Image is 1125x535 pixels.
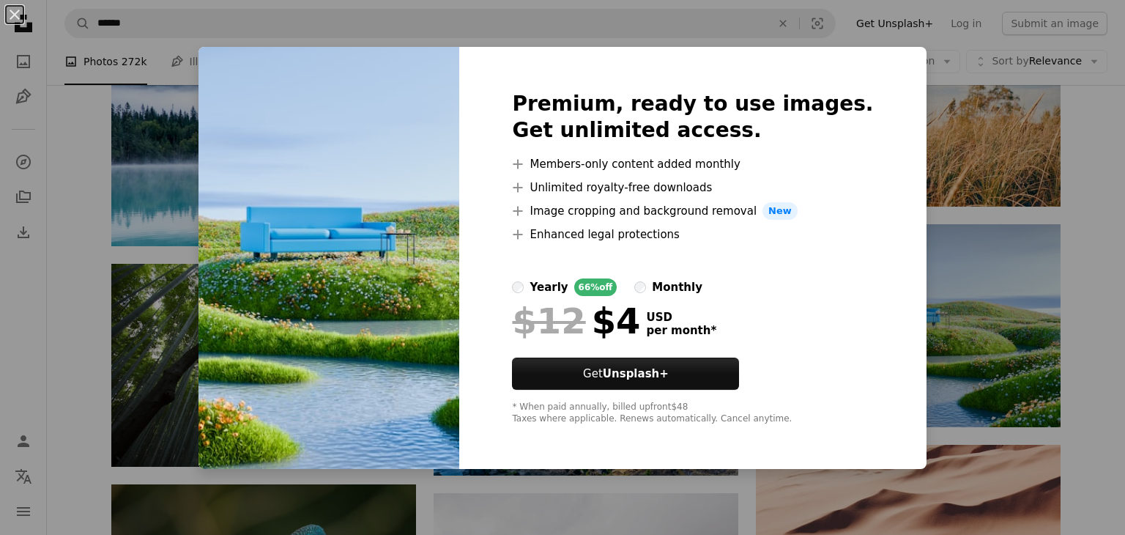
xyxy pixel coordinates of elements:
[512,402,873,425] div: * When paid annually, billed upfront $48 Taxes where applicable. Renews automatically. Cancel any...
[198,47,459,469] img: premium_photo-1710030733154-16b30a0f944f
[512,302,640,340] div: $4
[512,302,585,340] span: $12
[634,281,646,293] input: monthly
[512,202,873,220] li: Image cropping and background removal
[512,226,873,243] li: Enhanced legal protections
[652,278,702,296] div: monthly
[530,278,568,296] div: yearly
[512,155,873,173] li: Members-only content added monthly
[603,367,669,380] strong: Unsplash+
[646,311,716,324] span: USD
[646,324,716,337] span: per month *
[512,91,873,144] h2: Premium, ready to use images. Get unlimited access.
[762,202,798,220] span: New
[512,179,873,196] li: Unlimited royalty-free downloads
[512,358,739,390] button: GetUnsplash+
[512,281,524,293] input: yearly66%off
[574,278,617,296] div: 66% off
